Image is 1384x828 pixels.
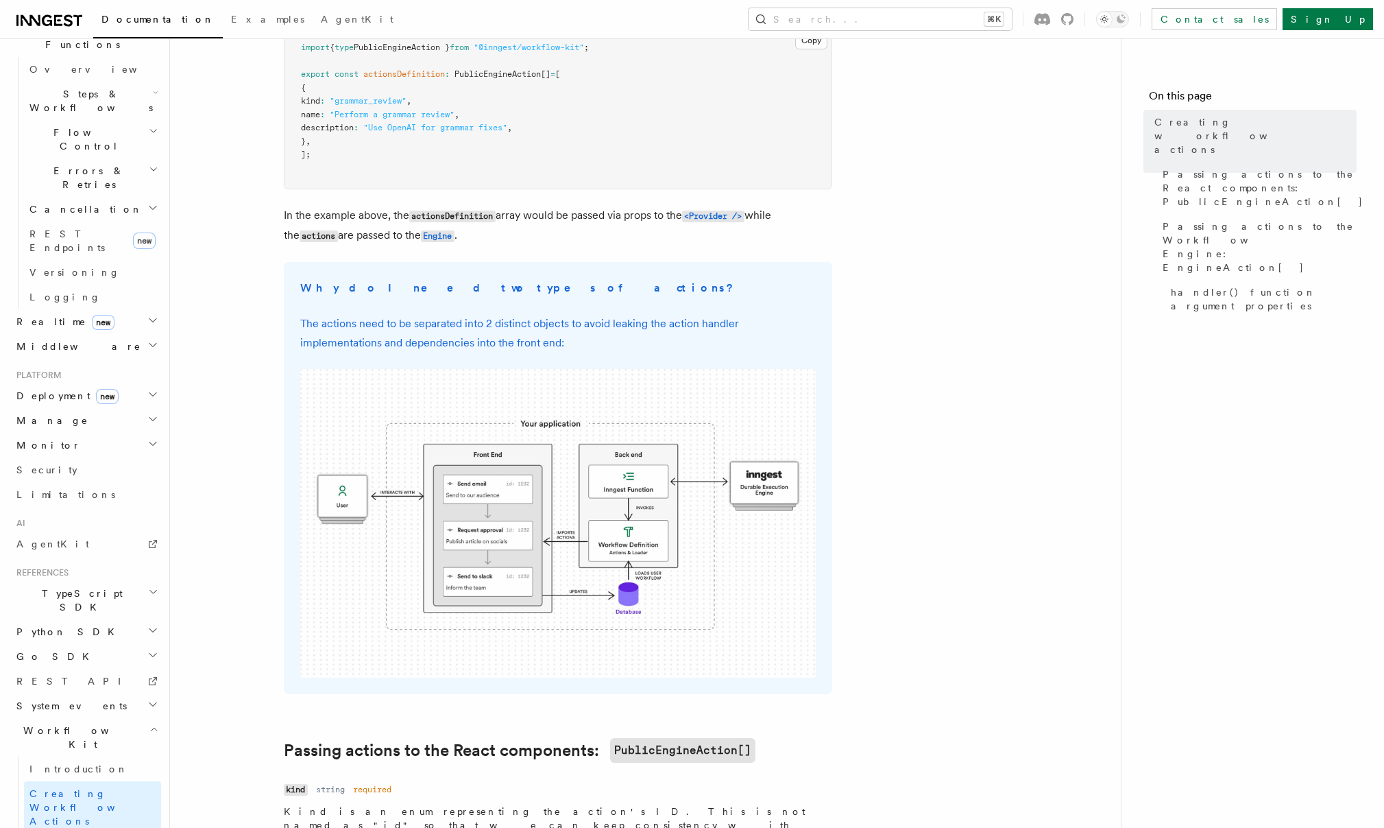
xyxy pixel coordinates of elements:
a: AgentKit [11,532,161,556]
span: System events [11,699,127,713]
code: kind [284,784,308,796]
span: , [507,123,512,132]
span: Go SDK [11,650,97,663]
strong: Why do I need two types of actions? [300,281,736,294]
span: from [450,43,469,52]
a: Creating workflow actions [1149,110,1357,162]
span: Steps & Workflows [24,87,153,115]
span: Logging [29,292,101,303]
button: Toggle dark mode [1096,11,1129,27]
span: Creating workflow actions [1154,115,1357,156]
button: Middleware [11,334,161,359]
span: type [335,43,354,52]
span: "@inngest/workflow-kit" [474,43,584,52]
span: REST API [16,676,133,687]
span: Limitations [16,489,115,500]
span: "grammar_review" [330,96,406,106]
span: Introduction [29,764,128,774]
span: Monitor [11,438,81,452]
button: Realtimenew [11,309,161,334]
span: } [301,137,306,146]
span: = [550,69,555,79]
a: Versioning [24,260,161,285]
span: : [445,69,450,79]
code: actions [300,230,338,242]
button: Cancellation [24,197,161,222]
p: The actions need to be separated into 2 distinct objects to avoid leaking the action handler impl... [300,314,816,353]
button: Flow Control [24,120,161,158]
button: Python SDK [11,619,161,644]
span: , [454,110,459,119]
a: Engine [421,228,454,241]
span: const [335,69,359,79]
span: Documentation [101,14,215,25]
a: <Provider /> [682,209,744,222]
span: kind [301,96,320,106]
h4: On this page [1149,88,1357,110]
a: Security [11,458,161,482]
a: Passing actions to the React components: PublicEngineAction[] [1157,162,1357,214]
span: Examples [231,14,304,25]
dd: required [353,784,391,795]
a: Documentation [93,4,223,38]
span: description [301,123,354,132]
span: Passing actions to the Workflow Engine: EngineAction[] [1163,220,1357,274]
span: : [320,110,325,119]
span: Platform [11,370,62,381]
button: Search...⌘K [749,8,1012,30]
span: Cancellation [24,202,143,216]
button: Copy [795,32,827,49]
span: AI [11,518,25,529]
span: Versioning [29,267,120,278]
p: In the example above, the array would be passed via props to the while the are passed to the . [284,206,832,246]
a: REST API [11,669,161,694]
span: "Perform a grammar review" [330,110,454,119]
span: Errors & Retries [24,164,149,191]
span: new [96,389,119,404]
kbd: ⌘K [984,12,1004,26]
span: "Use OpenAI for grammar fixes" [363,123,507,132]
code: Engine [421,230,454,242]
span: : [354,123,359,132]
span: Overview [29,64,171,75]
span: Manage [11,414,88,427]
a: Limitations [11,482,161,507]
button: Workflow Kit [11,718,161,757]
button: Manage [11,408,161,433]
a: handler() function argument properties [1165,280,1357,318]
img: The Workflow Kit provides a Workflow Engine to compose workflow actions on the back end and a set... [300,369,816,678]
span: handler() function argument properties [1171,285,1357,313]
button: Go SDK [11,644,161,669]
span: { [301,83,306,93]
a: REST Endpointsnew [24,222,161,260]
span: actionsDefinition [363,69,445,79]
div: Inngest Functions [11,57,161,309]
button: System events [11,694,161,718]
span: PublicEngineAction [454,69,541,79]
a: Sign Up [1283,8,1373,30]
a: Contact sales [1152,8,1277,30]
button: Deploymentnew [11,383,161,408]
code: <Provider /> [682,211,744,222]
span: import [301,43,330,52]
span: AgentKit [16,539,89,549]
span: [] [541,69,550,79]
span: , [406,96,411,106]
span: new [92,315,114,330]
span: Flow Control [24,126,149,153]
a: Introduction [24,757,161,781]
span: Security [16,464,77,475]
a: Examples [223,4,313,37]
span: { [330,43,335,52]
span: export [301,69,330,79]
span: ; [584,43,589,52]
dd: string [316,784,345,795]
span: AgentKit [321,14,393,25]
span: : [320,96,325,106]
span: , [306,137,311,146]
span: Deployment [11,389,119,403]
code: PublicEngineAction[] [610,738,755,763]
span: Middleware [11,340,141,353]
a: Passing actions to the Workflow Engine: EngineAction[] [1157,214,1357,280]
button: TypeScript SDK [11,581,161,619]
